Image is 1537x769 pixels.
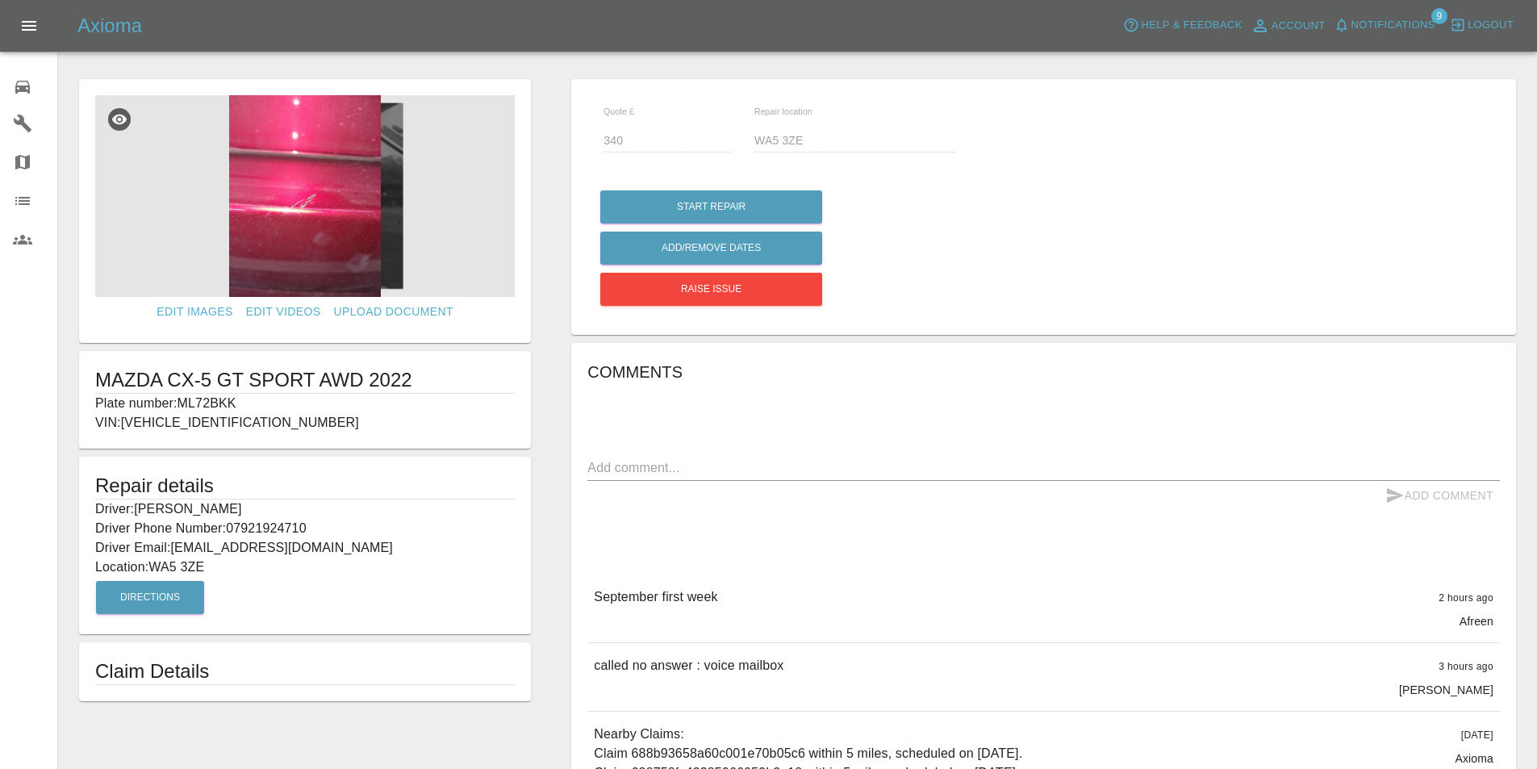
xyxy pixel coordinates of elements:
[594,587,717,607] p: September first week
[1455,750,1493,767] p: Axioma
[1446,13,1518,38] button: Logout
[1399,682,1493,698] p: [PERSON_NAME]
[1351,16,1435,35] span: Notifications
[95,499,515,519] p: Driver: [PERSON_NAME]
[1141,16,1242,35] span: Help & Feedback
[95,95,515,297] img: 50048a7c-efe1-4a95-89c7-888db9eb912a
[1460,613,1493,629] p: Afreen
[1119,13,1246,38] button: Help & Feedback
[754,107,812,116] span: Repair location
[1461,729,1493,741] span: [DATE]
[600,232,822,265] button: Add/Remove Dates
[328,297,460,327] a: Upload Document
[594,656,783,675] p: called no answer : voice mailbox
[1431,8,1447,24] span: 9
[10,6,48,45] button: Open drawer
[96,581,204,614] button: Directions
[95,658,515,684] h1: Claim Details
[95,558,515,577] p: Location: WA5 3ZE
[587,359,1500,385] h6: Comments
[600,273,822,306] button: Raise issue
[1272,17,1326,36] span: Account
[150,297,239,327] a: Edit Images
[95,367,515,393] h1: MAZDA CX-5 GT SPORT AWD 2022
[1439,592,1493,604] span: 2 hours ago
[95,473,515,499] h5: Repair details
[95,538,515,558] p: Driver Email: [EMAIL_ADDRESS][DOMAIN_NAME]
[95,413,515,433] p: VIN: [VEHICLE_IDENTIFICATION_NUMBER]
[1439,661,1493,672] span: 3 hours ago
[1468,16,1514,35] span: Logout
[77,13,142,39] h5: Axioma
[240,297,328,327] a: Edit Videos
[600,190,822,224] button: Start Repair
[604,107,634,116] span: Quote £
[1247,13,1330,39] a: Account
[95,394,515,413] p: Plate number: ML72BKK
[1330,13,1439,38] button: Notifications
[95,519,515,538] p: Driver Phone Number: 07921924710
